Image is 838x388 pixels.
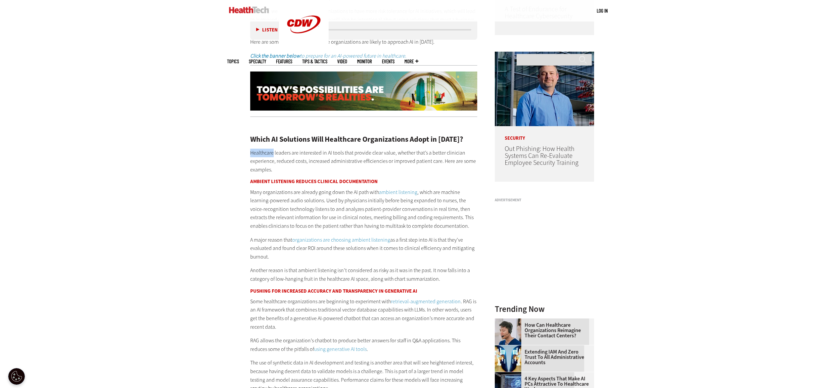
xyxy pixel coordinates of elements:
a: Log in [597,8,608,14]
a: Tips & Tactics [302,59,327,64]
a: ambient listening [379,189,417,196]
a: MonITor [357,59,372,64]
a: retrieval-augmented generation [391,298,461,305]
p: Security [495,126,594,141]
span: Topics [227,59,239,64]
a: How Can Healthcare Organizations Reimagine Their Contact Centers? [495,322,590,338]
span: More [404,59,418,64]
a: organizations are choosing ambient listening [292,236,390,243]
p: A major reason that as a first step into AI is that they’ve evaluated and found clear ROI around ... [250,236,477,261]
a: Video [337,59,347,64]
img: Home [229,7,269,13]
div: Cookie Settings [8,368,25,385]
a: Extending IAM and Zero Trust to All Administrative Accounts [495,349,590,365]
p: Another reason is that ambient listening isn’t considered as risky as it was in the past. It now ... [250,266,477,283]
div: User menu [597,7,608,14]
h3: Trending Now [495,305,594,313]
p: Healthcare leaders are interested in AI tools that provide clear value, whether that’s a better c... [250,149,477,174]
img: Scott Currie [495,52,594,126]
a: Features [276,59,292,64]
img: abstract image of woman with pixelated face [495,345,521,372]
a: abstract image of woman with pixelated face [495,345,525,351]
span: Specialty [249,59,266,64]
h3: Advertisement [495,198,594,202]
img: Healthcare contact center [495,318,521,345]
a: Out Phishing: How Health Systems Can Re-Evaluate Employee Security Training [505,144,579,167]
p: Some healthcare organizations are beginning to experiment with . RAG is an AI framework that comb... [250,297,477,331]
h2: Which AI Solutions Will Healthcare Organizations Adopt in [DATE]? [250,136,477,143]
a: Events [382,59,395,64]
h3: Ambient Listening Reduces Clinical Documentation [250,179,477,184]
h3: Pushing for Increased Accuracy and Transparency in Generative AI [250,289,477,294]
iframe: advertisement [495,205,594,287]
img: xs_infrasturcturemod_animated_q324_learn_desktop [250,72,477,111]
a: Healthcare contact center [495,318,525,324]
p: RAG allows the organization’s chatbot to produce better answers for staff in Q&A applications. Th... [250,336,477,353]
p: Many organizations are already going down the AI path with , which are machine learning-powered a... [250,188,477,230]
a: CDW [279,44,329,51]
button: Open Preferences [8,368,25,385]
a: using generative AI tools [314,346,367,353]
